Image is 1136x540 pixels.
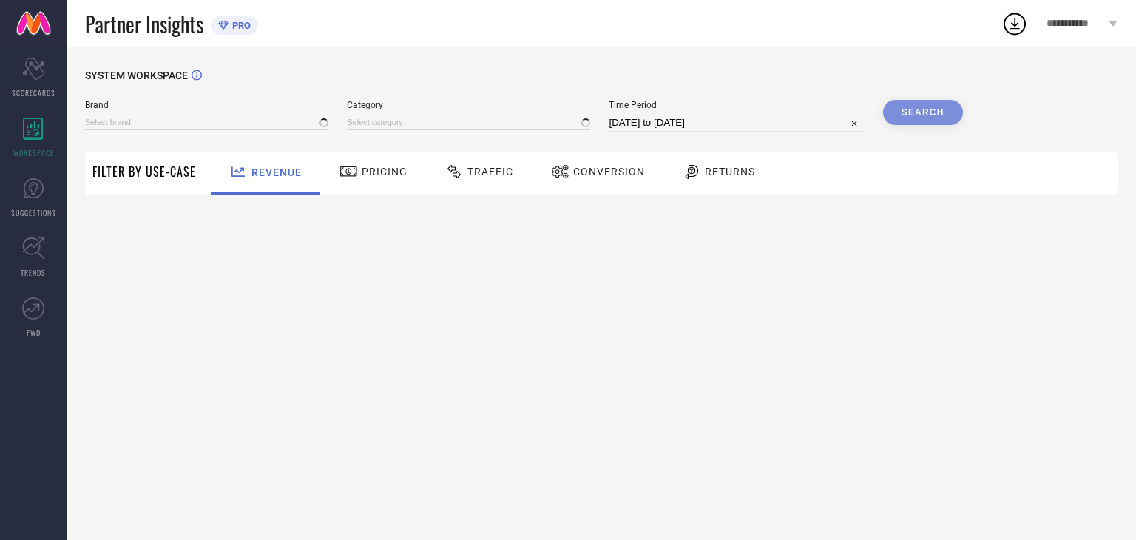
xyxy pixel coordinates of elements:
span: Pricing [362,166,408,178]
span: TRENDS [21,267,46,278]
span: Revenue [251,166,302,178]
span: PRO [229,20,251,31]
span: Conversion [573,166,645,178]
span: FWD [27,327,41,338]
span: SYSTEM WORKSPACE [85,70,188,81]
span: Category [347,100,590,110]
span: SUGGESTIONS [11,207,56,218]
input: Select time period [609,114,864,132]
span: WORKSPACE [13,147,54,158]
span: Traffic [467,166,513,178]
span: Brand [85,100,328,110]
span: Partner Insights [85,9,203,39]
div: Open download list [1001,10,1028,37]
input: Select brand [85,115,328,130]
span: Filter By Use-Case [92,163,196,180]
span: Time Period [609,100,864,110]
span: SCORECARDS [12,87,55,98]
input: Select category [347,115,590,130]
span: Returns [705,166,755,178]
